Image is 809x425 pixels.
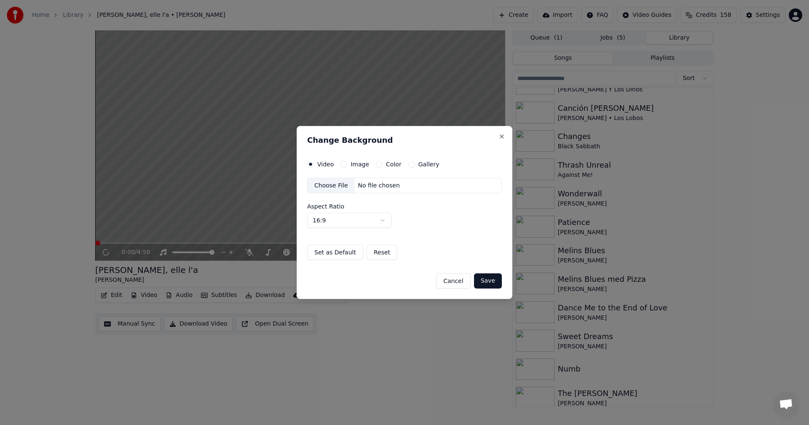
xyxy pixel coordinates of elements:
label: Aspect Ratio [307,203,502,209]
button: Reset [367,245,397,260]
div: No file chosen [355,182,403,190]
button: Save [474,273,502,289]
div: Choose File [308,178,355,193]
button: Cancel [436,273,470,289]
label: Image [351,161,369,167]
label: Color [386,161,402,167]
button: Set as Default [307,245,363,260]
label: Gallery [418,161,439,167]
label: Video [317,161,334,167]
h2: Change Background [307,136,502,144]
